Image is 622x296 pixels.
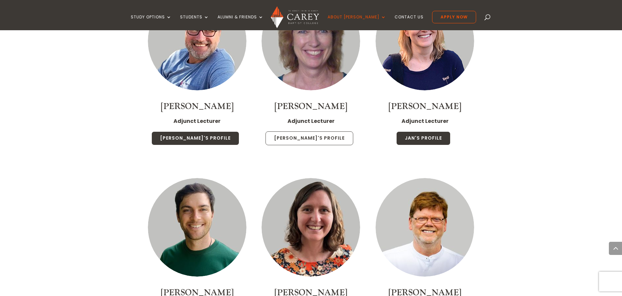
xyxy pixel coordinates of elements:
[328,15,386,30] a: About [PERSON_NAME]
[161,101,234,112] a: [PERSON_NAME]
[402,117,449,125] strong: Adjunct Lecturer
[376,178,474,277] img: Paul Windsor_300x300
[180,15,209,30] a: Students
[151,131,239,145] a: [PERSON_NAME]'s Profile
[396,131,450,145] a: Jan's Profile
[288,117,334,125] strong: Adjunct Lecturer
[395,15,424,30] a: Contact Us
[173,117,220,125] strong: Adjunct Lecturer
[432,11,476,23] a: Apply Now
[388,101,461,112] a: [PERSON_NAME]
[274,101,347,112] a: [PERSON_NAME]
[265,131,353,145] a: [PERSON_NAME]'s Profile
[262,178,360,277] img: Sarah_Rice_2023_300x300
[271,6,319,28] img: Carey Baptist College
[131,15,172,30] a: Study Options
[218,15,264,30] a: Alumni & Friends
[148,178,246,277] img: Elliot Rice_2023_300x300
